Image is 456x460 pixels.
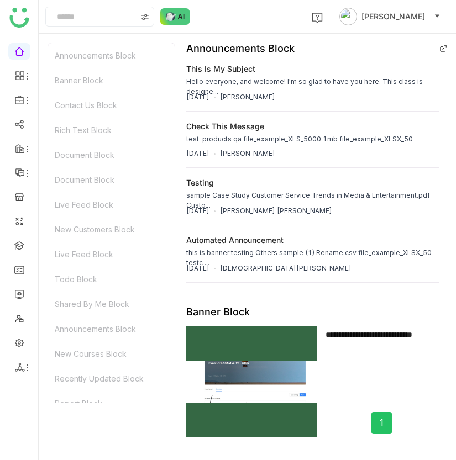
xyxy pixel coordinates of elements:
[220,263,352,273] div: [DEMOGRAPHIC_DATA][PERSON_NAME]
[48,267,175,292] div: Todo Block
[48,366,175,391] div: Recently Updated Block
[186,361,317,402] img: 68d3900f46f56c15aefd99fc
[380,416,384,430] span: 1
[48,167,175,192] div: Document Block
[186,92,209,102] div: [DATE]
[48,142,175,167] div: Document Block
[220,149,275,158] div: [PERSON_NAME]
[186,248,439,268] div: this is banner testing Others sample (1) Rename.csv file_example_XLSX_50 testc ...
[337,8,443,25] button: [PERSON_NAME]
[186,134,413,144] div: test products qa file_example_XLS_5000 1mb file_example_XLSX_50
[186,177,214,188] div: testing
[220,206,332,216] div: [PERSON_NAME] [PERSON_NAME]
[186,120,264,132] div: check this message
[48,43,175,68] div: Announcements Block
[186,43,295,54] div: Announcements Block
[371,412,392,434] button: 1
[48,118,175,142] div: Rich Text Block
[48,292,175,316] div: Shared By Me Block
[48,391,175,416] div: Report Block
[186,63,255,75] div: This is my Subject
[48,93,175,118] div: Contact Us Block
[48,192,175,217] div: Live Feed Block
[186,206,209,216] div: [DATE]
[48,242,175,267] div: Live Feed Block
[339,8,357,25] img: avatar
[186,149,209,158] div: [DATE]
[48,316,175,341] div: Announcements Block
[48,217,175,242] div: New Customers Block
[186,263,209,273] div: [DATE]
[48,341,175,366] div: New Courses Block
[312,12,323,23] img: help.svg
[160,8,190,25] img: ask-buddy-normal.svg
[186,234,284,246] div: Automated Announcement
[361,10,425,23] span: [PERSON_NAME]
[48,68,175,93] div: Banner Block
[186,191,439,210] div: sample Case Study Customer Service Trends in Media & Entertainment.pdf Custo...
[220,92,275,102] div: [PERSON_NAME]
[186,77,439,97] div: Hello everyone, and welcome! I'm so glad to have you here. This class is designe...
[140,13,149,22] img: search-type.svg
[186,306,250,318] div: Banner Block
[9,8,29,28] img: logo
